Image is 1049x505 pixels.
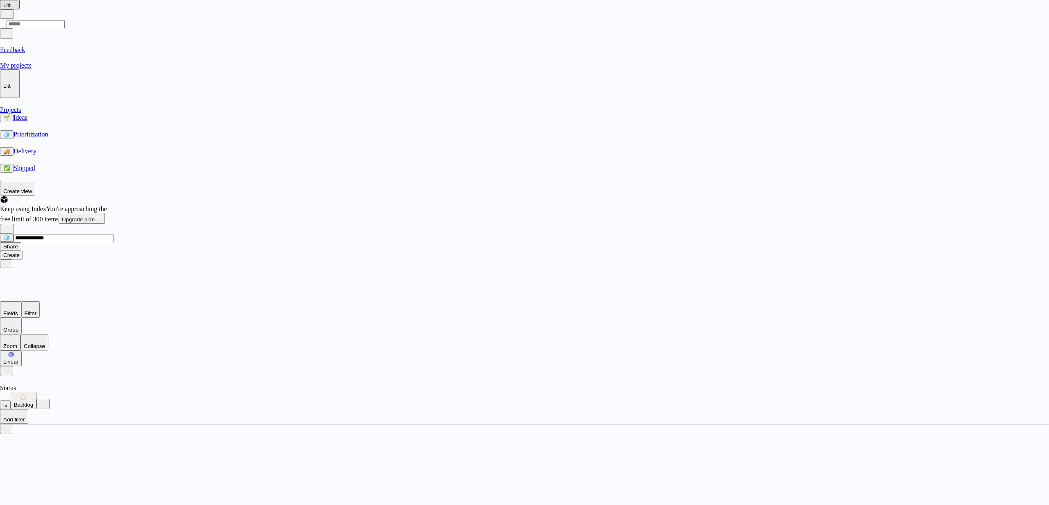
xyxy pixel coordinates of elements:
[3,148,10,155] div: 🚚
[3,310,18,316] span: Fields
[14,131,48,138] span: Prioritization
[3,115,10,121] div: 🌱
[14,164,35,171] span: Shipped
[3,327,18,333] span: Group
[3,359,18,365] span: Linear
[3,252,20,258] span: Create
[3,188,32,194] span: Create view
[3,165,10,171] div: ✅
[62,216,95,223] span: Upgrade plan
[20,334,48,350] button: Collapse
[14,402,33,408] span: Backlog
[25,310,37,316] span: Filter
[3,234,10,241] div: 🧊
[14,148,36,155] span: Delivery
[3,343,17,349] span: Zoom
[21,301,40,318] button: Filter
[3,402,7,408] span: is
[11,392,36,409] button: Backlog
[3,416,25,423] span: Add filter
[59,213,105,224] button: Upgrade plan
[24,343,45,349] span: Collapse
[14,114,27,121] span: Ideas
[3,83,11,89] span: Litt
[3,243,18,250] span: Share
[3,2,11,8] span: Litt
[3,132,10,138] div: 🧊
